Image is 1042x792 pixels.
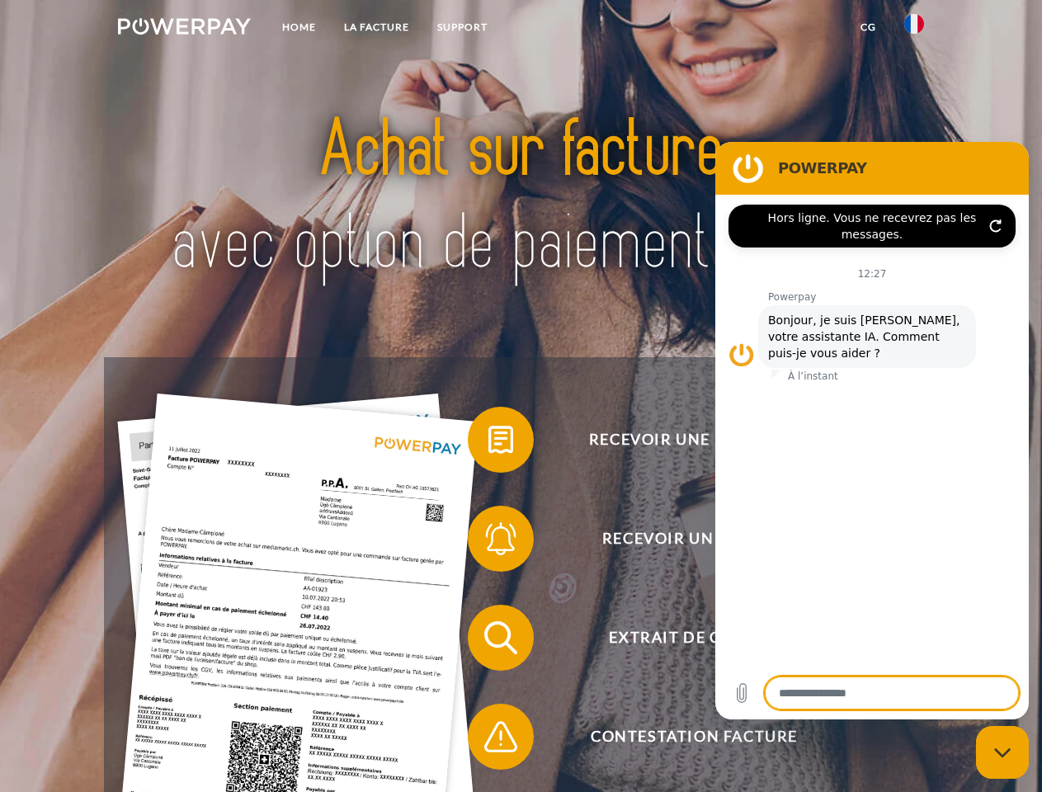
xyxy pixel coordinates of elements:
[492,407,896,473] span: Recevoir une facture ?
[468,506,897,572] button: Recevoir un rappel?
[158,79,884,316] img: title-powerpay_fr.svg
[118,18,251,35] img: logo-powerpay-white.svg
[492,704,896,770] span: Contestation Facture
[468,605,897,671] button: Extrait de compte
[480,617,521,658] img: qb_search.svg
[480,518,521,559] img: qb_bell.svg
[976,726,1029,779] iframe: Bouton de lancement de la fenêtre de messagerie, conversation en cours
[468,704,897,770] button: Contestation Facture
[468,407,897,473] button: Recevoir une facture ?
[480,419,521,460] img: qb_bill.svg
[268,12,330,42] a: Home
[904,14,924,34] img: fr
[330,12,423,42] a: LA FACTURE
[423,12,502,42] a: Support
[715,142,1029,719] iframe: Fenêtre de messagerie
[492,506,896,572] span: Recevoir un rappel?
[846,12,890,42] a: CG
[492,605,896,671] span: Extrait de compte
[480,716,521,757] img: qb_warning.svg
